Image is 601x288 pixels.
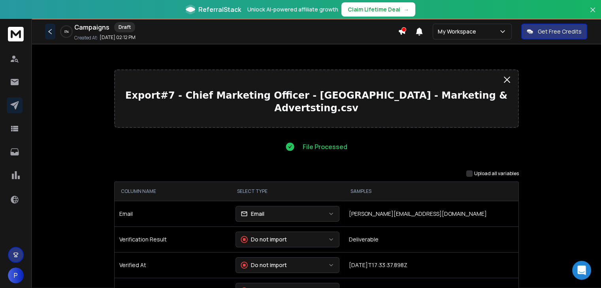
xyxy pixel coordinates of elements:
[572,261,591,280] div: Open Intercom Messenger
[115,201,231,226] td: Email
[231,182,344,201] th: SELECT TYPE
[198,5,241,14] span: ReferralStack
[588,5,598,24] button: Close banner
[8,267,24,283] button: P
[344,226,518,252] td: Deliverable
[341,2,415,17] button: Claim Lifetime Deal→
[303,142,347,151] p: File Processed
[521,24,587,39] button: Get Free Credits
[115,252,231,278] td: Verified At
[121,89,512,114] p: Export#7 - Chief Marketing Officer - [GEOGRAPHIC_DATA] - Marketing & Advertsting.csv
[344,182,518,201] th: SAMPLES
[114,22,135,32] div: Draft
[438,28,479,36] p: My Workspace
[100,34,136,41] p: [DATE] 02:12 PM
[74,35,98,41] p: Created At:
[474,170,519,177] label: Upload all variables
[115,182,231,201] th: COLUMN NAME
[64,29,69,34] p: 0 %
[344,201,518,226] td: [PERSON_NAME][EMAIL_ADDRESS][DOMAIN_NAME]
[247,6,338,13] p: Unlock AI-powered affiliate growth
[241,210,264,218] div: Email
[538,28,582,36] p: Get Free Credits
[115,226,231,252] td: Verification Result
[74,22,109,32] h1: Campaigns
[241,261,287,269] div: Do not import
[403,6,409,13] span: →
[344,252,518,278] td: [DATE]T17:33:37.898Z
[241,236,287,243] div: Do not import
